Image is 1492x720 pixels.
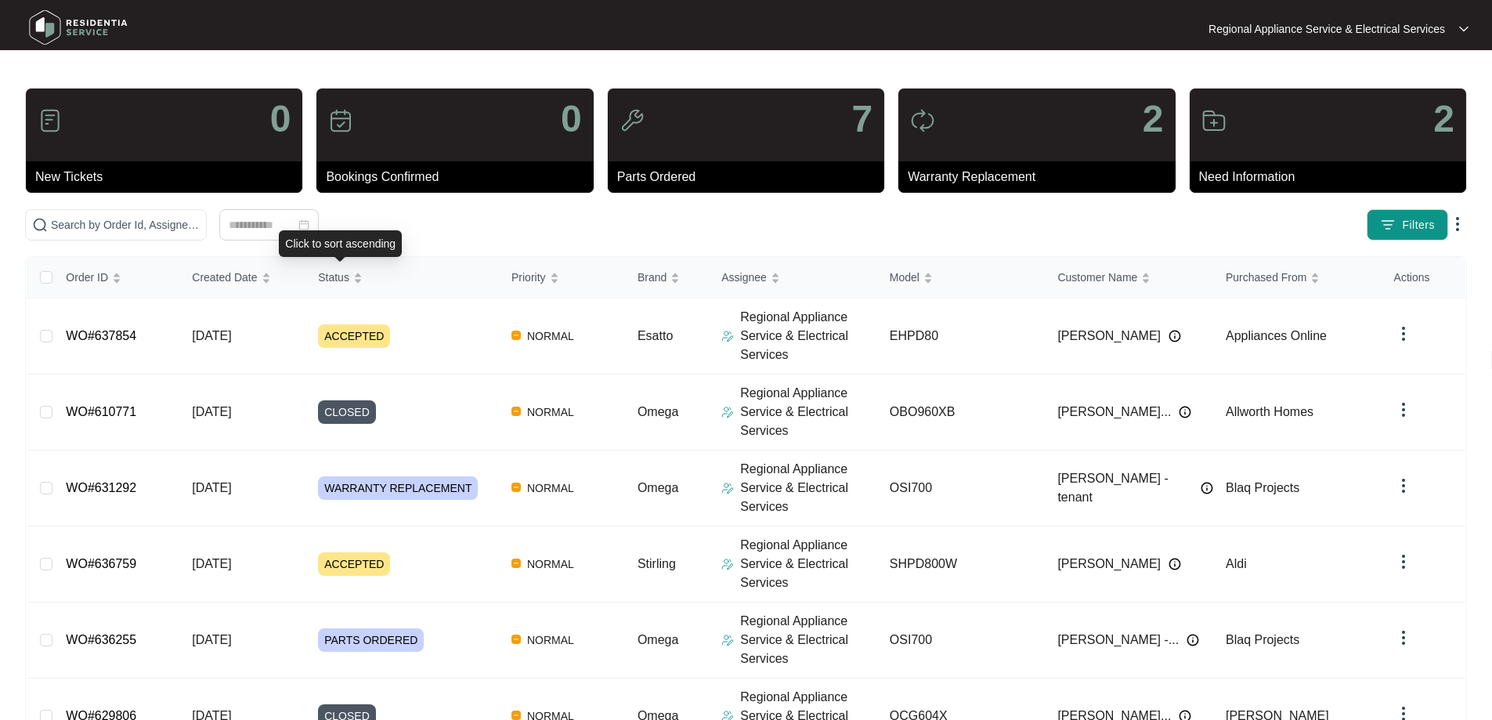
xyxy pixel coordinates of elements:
[877,526,1046,602] td: SHPD800W
[511,711,521,720] img: Vercel Logo
[305,257,499,298] th: Status
[1226,633,1299,646] span: Blaq Projects
[521,327,580,346] span: NORMAL
[511,483,521,492] img: Vercel Logo
[620,108,645,133] img: icon
[1367,209,1448,241] button: filter iconFilters
[638,405,678,418] span: Omega
[1459,25,1469,33] img: dropdown arrow
[638,329,673,342] span: Esatto
[51,216,200,233] input: Search by Order Id, Assignee Name, Customer Name, Brand and Model
[192,405,231,418] span: [DATE]
[23,4,133,51] img: residentia service logo
[721,634,734,646] img: Assigner Icon
[721,558,734,570] img: Assigner Icon
[66,405,136,418] a: WO#610771
[638,557,676,570] span: Stirling
[192,633,231,646] span: [DATE]
[740,384,877,440] p: Regional Appliance Service & Electrical Services
[1057,631,1179,649] span: [PERSON_NAME] -...
[511,269,546,286] span: Priority
[192,269,257,286] span: Created Date
[1199,168,1466,186] p: Need Information
[192,557,231,570] span: [DATE]
[877,374,1046,450] td: OBO960XB
[1394,324,1413,343] img: dropdown arrow
[38,108,63,133] img: icon
[877,602,1046,678] td: OSI700
[318,269,349,286] span: Status
[638,633,678,646] span: Omega
[328,108,353,133] img: icon
[1179,406,1191,418] img: Info icon
[318,552,390,576] span: ACCEPTED
[511,407,521,416] img: Vercel Logo
[1380,217,1396,233] img: filter icon
[1394,552,1413,571] img: dropdown arrow
[318,324,390,348] span: ACCEPTED
[740,612,877,668] p: Regional Appliance Service & Electrical Services
[721,269,767,286] span: Assignee
[1169,330,1181,342] img: Info icon
[740,536,877,592] p: Regional Appliance Service & Electrical Services
[638,481,678,494] span: Omega
[1143,100,1164,138] p: 2
[1394,476,1413,495] img: dropdown arrow
[1448,215,1467,233] img: dropdown arrow
[179,257,305,298] th: Created Date
[1382,257,1465,298] th: Actions
[66,329,136,342] a: WO#637854
[1402,217,1435,233] span: Filters
[521,631,580,649] span: NORMAL
[851,100,872,138] p: 7
[721,330,734,342] img: Assigner Icon
[279,230,402,257] div: Click to sort ascending
[908,168,1175,186] p: Warranty Replacement
[1045,257,1213,298] th: Customer Name
[740,460,877,516] p: Regional Appliance Service & Electrical Services
[192,329,231,342] span: [DATE]
[1226,329,1327,342] span: Appliances Online
[877,450,1046,526] td: OSI700
[561,100,582,138] p: 0
[1057,327,1161,346] span: [PERSON_NAME]
[877,298,1046,374] td: EHPD80
[1187,634,1199,646] img: Info icon
[1226,269,1306,286] span: Purchased From
[32,217,48,233] img: search-icon
[638,269,667,286] span: Brand
[66,633,136,646] a: WO#636255
[1433,100,1454,138] p: 2
[1201,482,1213,494] img: Info icon
[66,481,136,494] a: WO#631292
[318,628,424,652] span: PARTS ORDERED
[318,400,376,424] span: CLOSED
[511,559,521,568] img: Vercel Logo
[270,100,291,138] p: 0
[1213,257,1382,298] th: Purchased From
[511,331,521,340] img: Vercel Logo
[721,406,734,418] img: Assigner Icon
[1057,469,1193,507] span: [PERSON_NAME] - tenant
[1394,628,1413,647] img: dropdown arrow
[721,482,734,494] img: Assigner Icon
[1208,21,1445,37] p: Regional Appliance Service & Electrical Services
[35,168,302,186] p: New Tickets
[740,308,877,364] p: Regional Appliance Service & Electrical Services
[910,108,935,133] img: icon
[499,257,625,298] th: Priority
[709,257,877,298] th: Assignee
[617,168,884,186] p: Parts Ordered
[521,479,580,497] span: NORMAL
[1057,555,1161,573] span: [PERSON_NAME]
[318,476,478,500] span: WARRANTY REPLACEMENT
[1169,558,1181,570] img: Info icon
[1201,108,1226,133] img: icon
[192,481,231,494] span: [DATE]
[521,555,580,573] span: NORMAL
[625,257,709,298] th: Brand
[890,269,919,286] span: Model
[66,269,108,286] span: Order ID
[877,257,1046,298] th: Model
[53,257,179,298] th: Order ID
